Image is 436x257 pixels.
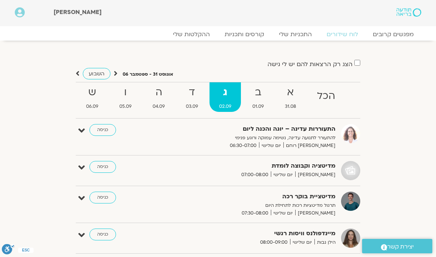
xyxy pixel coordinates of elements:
span: 07:00-08:00 [239,171,271,179]
span: 05.09 [110,103,142,110]
a: השבוע [83,68,110,79]
span: הילן נבות [314,239,335,246]
p: תרגול מדיטציות רכות לתחילת היום [177,202,335,209]
a: ההקלטות שלי [166,31,217,38]
strong: ג [210,84,241,101]
strong: הכל [307,88,345,104]
span: יום שלישי [271,171,295,179]
a: ג02.09 [210,82,241,112]
span: יום שלישי [259,142,283,150]
span: השבוע [89,70,105,77]
strong: א [275,84,306,101]
a: מפגשים קרובים [365,31,421,38]
span: 06:30-07:00 [227,142,259,150]
a: ש06.09 [76,82,108,112]
a: ב01.09 [242,82,273,112]
span: 31.08 [275,103,306,110]
a: כניסה [89,192,116,203]
strong: מיינדפולנס וויסות רגשי [177,229,335,239]
label: הצג רק הרצאות להם יש לי גישה [268,61,352,68]
strong: ש [76,84,108,101]
span: יצירת קשר [387,242,414,252]
span: [PERSON_NAME] [54,8,102,16]
span: [PERSON_NAME] רוחם [283,142,335,150]
span: 02.09 [210,103,241,110]
a: לוח שידורים [319,31,365,38]
strong: ו [110,84,142,101]
span: 07:30-08:00 [239,209,271,217]
a: ה04.09 [143,82,175,112]
nav: Menu [15,31,421,38]
span: [PERSON_NAME] [295,209,335,217]
strong: התעוררות עדינה – יוגה והכנה ליום [177,124,335,134]
p: אוגוסט 31 - ספטמבר 06 [123,71,173,78]
a: יצירת קשר [362,239,432,253]
span: 08:00-09:00 [258,239,290,246]
a: כניסה [89,229,116,240]
strong: מדיטציית בוקר רכה [177,192,335,202]
span: 06.09 [76,103,108,110]
a: כניסה [89,124,116,136]
p: להתעורר לתנועה עדינה, נשימה עמוקה ורוגע פנימי [177,134,335,142]
a: כניסה [89,161,116,173]
a: קורסים ותכניות [217,31,272,38]
a: א31.08 [275,82,306,112]
strong: מדיטציה וקבוצה לומדת [177,161,335,171]
span: 01.09 [242,103,273,110]
a: התכניות שלי [272,31,319,38]
a: ד03.09 [176,82,208,112]
a: הכל [307,82,345,112]
span: יום שלישי [271,209,295,217]
a: ו05.09 [110,82,142,112]
span: 04.09 [143,103,175,110]
strong: ד [176,84,208,101]
strong: ב [242,84,273,101]
span: [PERSON_NAME] [295,171,335,179]
span: 03.09 [176,103,208,110]
strong: ה [143,84,175,101]
span: יום שלישי [290,239,314,246]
